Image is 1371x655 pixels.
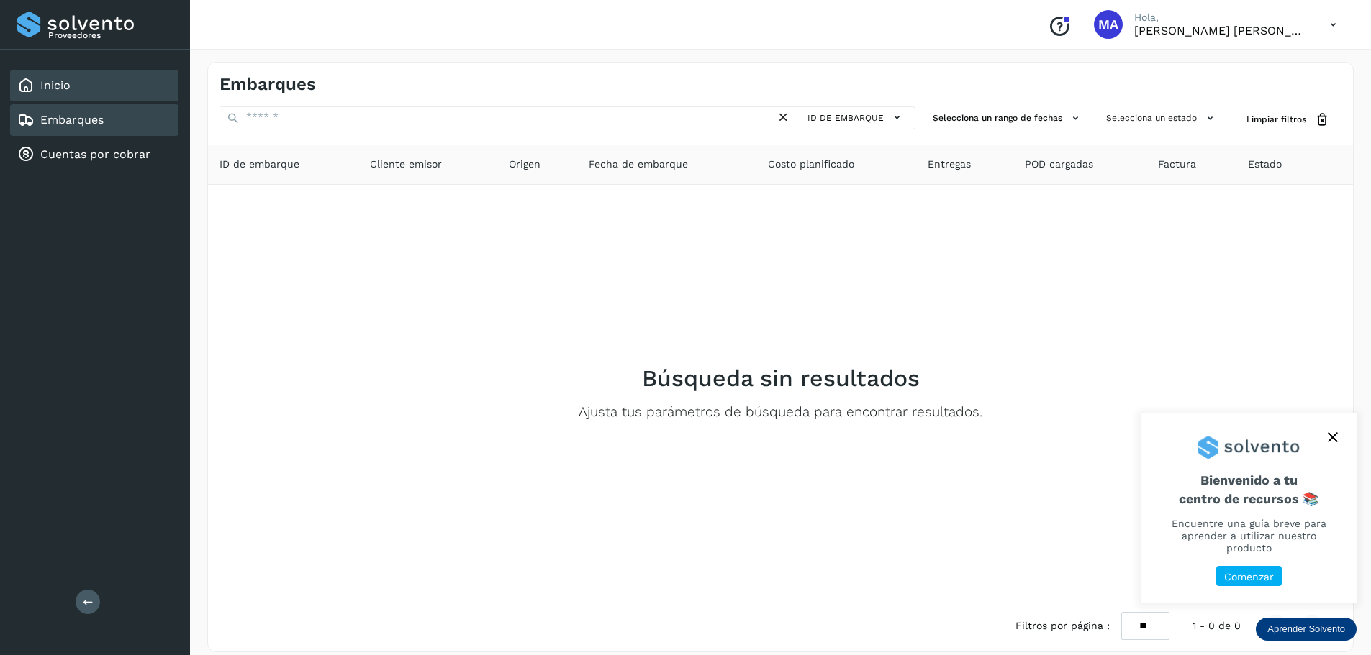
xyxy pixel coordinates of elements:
[10,70,178,101] div: Inicio
[1134,12,1307,24] p: Hola,
[807,111,884,124] span: ID de embarque
[803,107,909,128] button: ID de embarque
[589,157,688,172] span: Fecha de embarque
[1134,24,1307,37] p: MIGUEL ANGEL HERRERA BATRES
[927,106,1089,130] button: Selecciona un rango de fechas
[579,404,982,421] p: Ajusta tus parámetros de búsqueda para encontrar resultados.
[1015,618,1110,633] span: Filtros por página :
[1025,157,1093,172] span: POD cargadas
[10,104,178,136] div: Embarques
[48,30,173,40] p: Proveedores
[1235,106,1341,133] button: Limpiar filtros
[768,157,854,172] span: Costo planificado
[40,147,150,161] a: Cuentas por cobrar
[370,157,442,172] span: Cliente emisor
[1224,571,1274,583] p: Comenzar
[1216,566,1282,587] button: Comenzar
[1322,426,1344,448] button: close,
[1158,472,1339,506] span: Bienvenido a tu
[220,74,316,95] h4: Embarques
[1158,157,1196,172] span: Factura
[1246,113,1306,126] span: Limpiar filtros
[642,365,920,392] h2: Búsqueda sin resultados
[10,139,178,170] div: Cuentas por cobrar
[220,157,299,172] span: ID de embarque
[1256,618,1357,641] div: Aprender Solvento
[1158,491,1339,507] p: centro de recursos 📚
[1141,413,1357,603] div: Aprender Solvento
[1158,518,1339,554] p: Encuentre una guía breve para aprender a utilizar nuestro producto
[1248,157,1282,172] span: Estado
[1267,623,1345,635] p: Aprender Solvento
[1100,106,1223,130] button: Selecciona un estado
[928,157,971,172] span: Entregas
[40,78,71,92] a: Inicio
[40,113,104,127] a: Embarques
[1193,618,1241,633] span: 1 - 0 de 0
[509,157,540,172] span: Origen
